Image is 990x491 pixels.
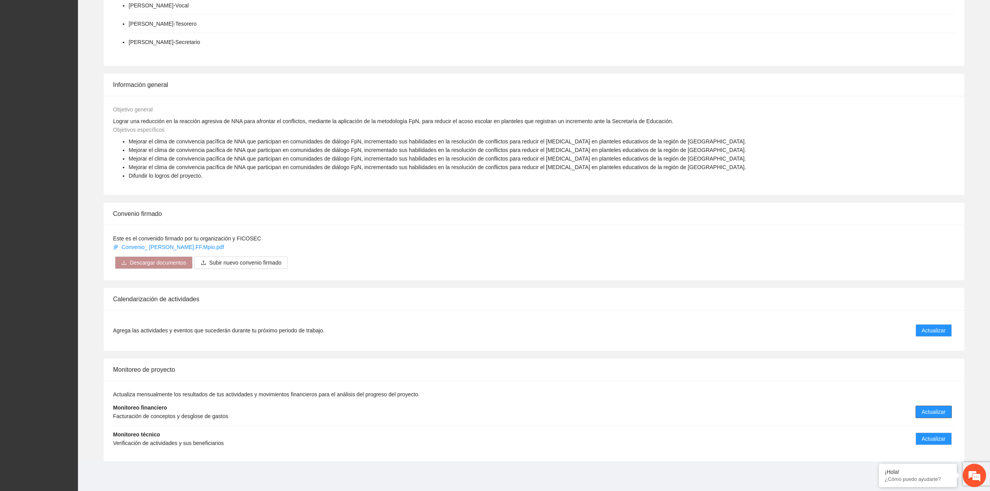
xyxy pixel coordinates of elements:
div: Convenio firmado [113,203,955,225]
li: [PERSON_NAME] - Tesorero [129,19,196,28]
span: Objetivos específicos [113,127,164,133]
span: Difundir lo logros del proyecto. [129,173,202,179]
button: downloadDescargar documentos [115,256,193,269]
span: Estamos en línea. [45,104,108,183]
button: Actualizar [916,324,952,337]
button: uploadSubir nuevo convenio firmado [194,256,288,269]
button: Actualizar [916,433,952,445]
span: Lograr una reducción en la reacción agresiva de NNA para afrontar el conflictos, mediante la apli... [113,118,673,124]
div: Información general [113,74,955,96]
span: Verificación de actividades y sus beneficiarios [113,440,224,446]
span: Actualizar [922,434,946,443]
span: Subir nuevo convenio firmado [209,258,281,267]
div: Calendarización de actividades [113,288,955,310]
span: Actualizar [922,326,946,335]
span: Descargar documentos [130,258,186,267]
li: [PERSON_NAME] - Secretario [129,38,200,46]
span: uploadSubir nuevo convenio firmado [194,260,288,266]
a: Convenio_ [PERSON_NAME].FF.Mpio.pdf [113,244,226,250]
button: Actualizar [916,406,952,418]
span: Actualizar [922,408,946,416]
strong: Monitoreo técnico [113,431,160,438]
div: Minimizar ventana de chat en vivo [128,4,147,23]
span: Este es el convenido firmado por tu organización y FICOSEC [113,235,261,242]
div: Monitoreo de proyecto [113,359,955,381]
span: Mejorar el clima de convivencia pacífica de NNA que participan en comunidades de diálogo FpN, inc... [129,155,746,162]
span: Agrega las actividades y eventos que sucederán durante tu próximo periodo de trabajo. [113,326,324,335]
span: upload [201,260,206,266]
span: Facturación de conceptos y desglose de gastos [113,413,228,419]
div: Chatee con nosotros ahora [41,40,131,50]
div: ¡Hola! [885,469,951,475]
strong: Monitoreo financiero [113,404,167,411]
span: Mejorar el clima de convivencia pacífica de NNA que participan en comunidades de diálogo FpN, inc... [129,164,746,170]
span: paper-clip [113,244,118,250]
p: ¿Cómo puedo ayudarte? [885,476,951,482]
span: download [121,260,127,266]
span: Objetivo general [113,106,153,113]
span: Actualiza mensualmente los resultados de tus actividades y movimientos financieros para el anális... [113,391,420,397]
span: Mejorar el clima de convivencia pacífica de NNA que participan en comunidades de diálogo FpN, inc... [129,138,746,145]
span: Mejorar el clima de convivencia pacífica de NNA que participan en comunidades de diálogo FpN, inc... [129,147,746,153]
li: [PERSON_NAME] - Vocal [129,1,189,10]
textarea: Escriba su mensaje y pulse “Intro” [4,213,148,240]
